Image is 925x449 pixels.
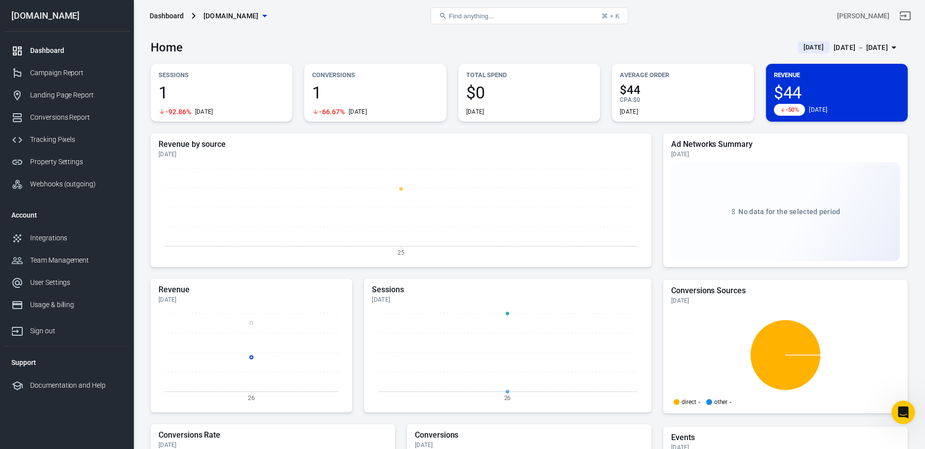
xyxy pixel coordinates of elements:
span: 1 [312,84,438,101]
span: - [698,399,700,405]
a: Campaign Report [3,62,130,84]
a: Landing Page Report [3,84,130,106]
button: 💡 Feature Request [52,312,134,332]
img: Profile image for Jose [28,5,44,21]
span: No data for the selected period [738,208,840,216]
div: AnyTrack says… [8,57,190,120]
div: [DATE] [620,108,638,116]
div: [DATE] [349,108,367,116]
div: Hey [PERSON_NAME],Which option best applies to your reason for contacting AnyTrack [DATE]?AnyTrac... [8,57,162,98]
p: Total Spend [466,70,592,80]
div: Campaign Report [30,68,122,78]
div: Property Settings [30,157,122,167]
div: Integrations [30,233,122,243]
a: Dashboard [3,40,130,62]
h5: Sessions [372,285,643,295]
li: Account [3,203,130,227]
div: Dashboard [150,11,184,21]
div: Close [173,4,191,22]
span: -66.67% [319,108,345,115]
div: [DATE] [809,106,827,114]
div: User Settings [30,277,122,288]
div: [DATE] [671,297,900,305]
button: 🎓 Learn about AnyTrack features [53,287,185,307]
div: Usage & billing [30,300,122,310]
div: [DOMAIN_NAME] [3,11,130,20]
a: Integrations [3,227,130,249]
a: Team Management [3,249,130,271]
a: Tracking Pixels [3,129,130,151]
button: 💳 Billing [138,312,185,332]
p: other [714,399,728,405]
img: Profile image for Laurent [42,5,58,21]
span: - [729,399,731,405]
div: [DATE] [159,441,387,449]
div: [DATE] [159,296,344,304]
button: Find anything...⌘ + K [431,7,628,24]
a: Property Settings [3,151,130,173]
div: [DATE] [671,150,900,158]
a: Sign out [893,4,917,28]
div: AnyTrack • Just now [16,100,76,106]
div: ⌘ + K [602,12,620,20]
h1: AnyTrack [62,9,97,17]
span: -50% [786,107,800,113]
span: CPA : [620,96,633,103]
a: Conversions Report [3,106,130,129]
div: Team Management [30,255,122,266]
h5: Conversions [415,430,643,440]
div: Webhooks (outgoing) [30,179,122,189]
span: [DATE] [800,43,828,52]
button: [DOMAIN_NAME] [200,7,271,25]
div: Which option best applies to your reason for contacting AnyTrack [DATE]? [16,73,154,92]
h5: Events [671,433,900,443]
button: 📅 Book a demo [114,263,185,282]
p: Average Order [620,70,746,80]
h5: Ad Networks Summary [671,139,900,149]
div: Conversions Report [30,112,122,123]
div: Documentation and Help [30,380,122,391]
div: [DATE] － [DATE] [834,42,888,54]
span: Find anything... [449,12,494,20]
a: User Settings [3,271,130,294]
h5: Conversions Sources [671,286,900,296]
span: $44 [620,84,746,96]
iframe: Intercom live chat [891,401,915,424]
tspan: 25 [398,249,404,256]
h5: Revenue by source [159,139,643,149]
p: direct [682,399,696,405]
a: Sign out [3,316,130,342]
div: Hey [PERSON_NAME], [16,63,154,73]
h5: Conversions Rate [159,430,387,440]
li: Support [3,351,130,374]
tspan: 26 [504,394,511,401]
button: 💬 Technical Support [25,263,112,282]
div: [DATE] [466,108,484,116]
span: -92.86% [165,108,191,115]
div: Dashboard [30,45,122,56]
tspan: 26 [248,394,255,401]
span: $0 [633,96,640,103]
a: Webhooks (outgoing) [3,173,130,195]
div: Tracking Pixels [30,135,122,145]
span: $0 [466,84,592,101]
span: $44 [774,84,900,101]
h5: Revenue [159,285,344,295]
div: Landing Page Report [30,90,122,100]
button: go back [6,4,25,23]
div: [DATE] [372,296,643,304]
p: Sessions [159,70,284,80]
div: [DATE] [415,441,643,449]
span: 1 [159,84,284,101]
h3: Home [151,41,183,54]
div: Sign out [30,326,122,336]
div: [DATE] [195,108,213,116]
button: [DATE][DATE] － [DATE] [790,40,908,56]
div: Account id: vFuTmTDd [837,11,889,21]
span: standoutfitpro.com [203,10,259,22]
div: [DATE] [159,150,643,158]
p: Conversions [312,70,438,80]
a: Usage & billing [3,294,130,316]
button: Home [155,4,173,23]
p: Revenue [774,70,900,80]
